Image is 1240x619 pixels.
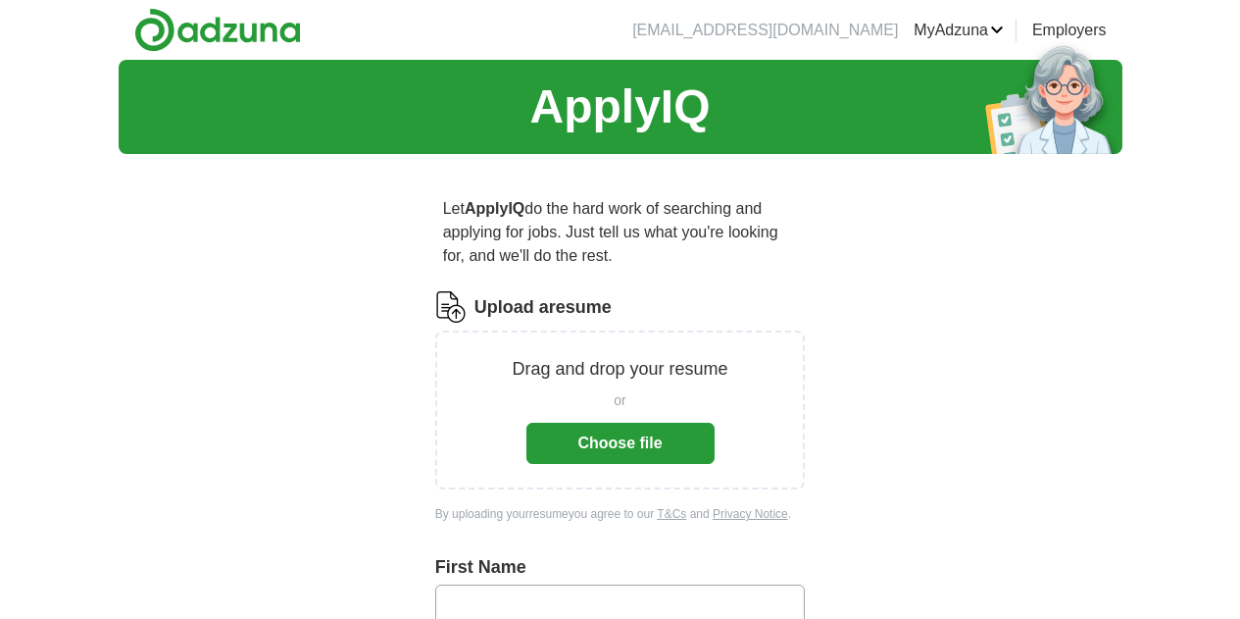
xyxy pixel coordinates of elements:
a: T&Cs [657,507,686,521]
a: Employers [1032,19,1107,42]
p: Let do the hard work of searching and applying for jobs. Just tell us what you're looking for, an... [435,189,806,276]
a: MyAdzuna [914,19,1004,42]
h1: ApplyIQ [529,72,710,142]
li: [EMAIL_ADDRESS][DOMAIN_NAME] [632,19,898,42]
img: Adzuna logo [134,8,301,52]
div: By uploading your resume you agree to our and . [435,505,806,523]
p: Drag and drop your resume [512,356,727,383]
label: Upload a resume [474,294,612,321]
label: First Name [435,554,806,581]
button: Choose file [526,423,715,464]
span: or [614,390,625,411]
a: Privacy Notice [713,507,788,521]
img: CV Icon [435,291,467,323]
strong: ApplyIQ [465,200,524,217]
